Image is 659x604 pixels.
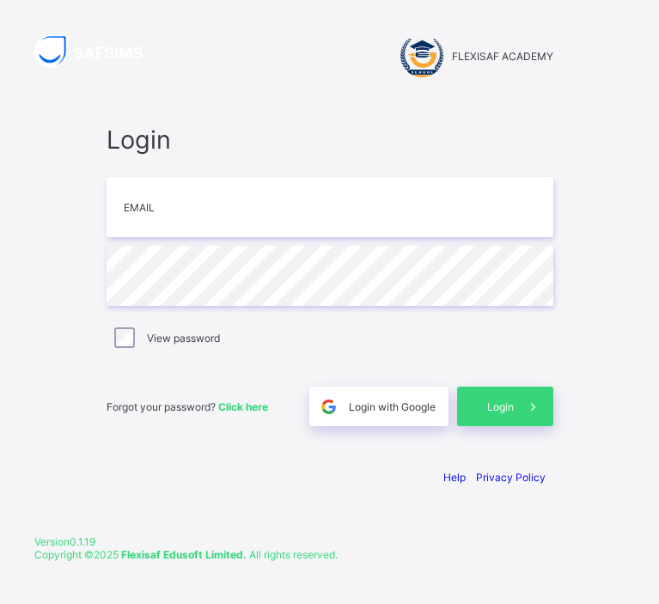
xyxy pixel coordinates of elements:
span: Login with Google [349,400,436,413]
a: Help [443,471,466,484]
img: SAFSIMS Logo [34,34,163,68]
a: Privacy Policy [476,471,546,484]
span: FLEXISAF ACADEMY [452,50,553,63]
label: View password [147,332,220,345]
span: Version 0.1.19 [34,535,625,548]
a: Click here [218,400,268,413]
span: Login [487,400,514,413]
span: Forgot your password? [107,400,268,413]
span: Login [107,125,553,155]
span: Copyright © 2025 All rights reserved. [34,548,338,561]
img: google.396cfc9801f0270233282035f929180a.svg [319,397,339,417]
strong: Flexisaf Edusoft Limited. [121,548,247,561]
